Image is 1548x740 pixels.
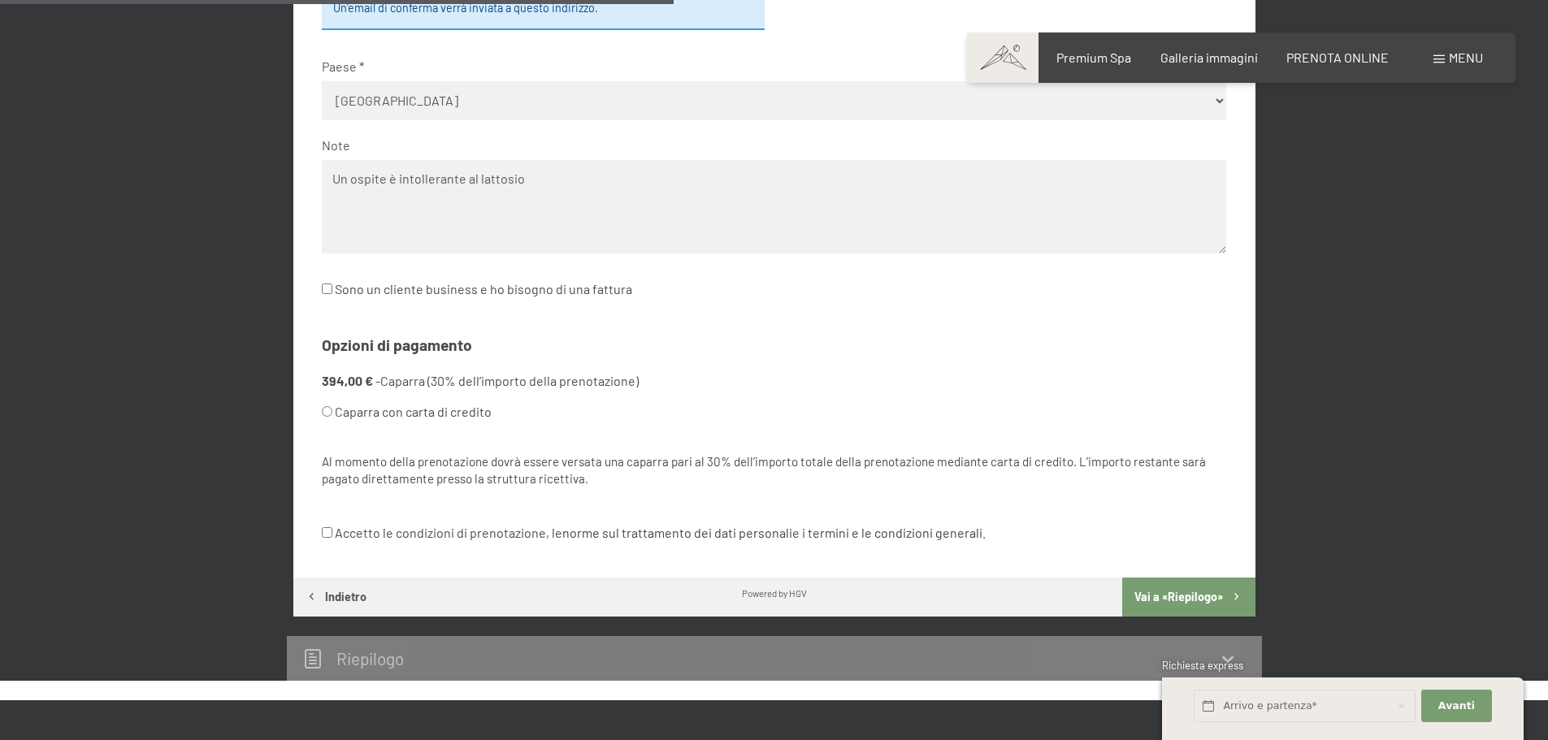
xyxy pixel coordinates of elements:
[322,160,1226,253] textarea: Un ospite è intollerante al lattosio
[322,372,1226,428] li: - Caparra (30% dell’importo della prenotazione)
[293,578,379,617] button: Indietro
[322,527,332,538] input: Accetto le condizioni di prenotazione, lenorme sul trattamento dei dati personalie i termini e le...
[322,517,986,548] label: Accetto le condizioni di prenotazione, le e i .
[322,274,632,305] label: Sono un cliente business e ho bisogno di una fattura
[322,136,1213,154] label: Note
[742,586,807,599] div: Powered by HGV
[1438,699,1475,713] span: Avanti
[322,58,1213,76] label: Paese
[1421,690,1491,723] button: Avanti
[322,335,472,357] legend: Opzioni di pagamento
[1122,578,1255,617] button: Vai a «Riepilogo»
[336,648,404,669] h2: Riepilogo
[322,453,1226,488] div: Al momento della prenotazione dovrà essere versata una caparra pari al 30% dell’importo totale de...
[1160,50,1258,65] a: Galleria immagini
[808,525,982,540] a: termini e le condizioni generali
[322,373,373,388] strong: 394,00 €
[322,283,332,294] input: Sono un cliente business e ho bisogno di una fattura
[1449,50,1483,65] span: Menu
[322,406,332,417] input: Caparra con carta di credito
[1162,659,1243,672] span: Richiesta express
[562,525,792,540] a: norme sul trattamento dei dati personali
[322,396,1187,427] label: Caparra con carta di credito
[1286,50,1389,65] a: PRENOTA ONLINE
[1056,50,1131,65] a: Premium Spa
